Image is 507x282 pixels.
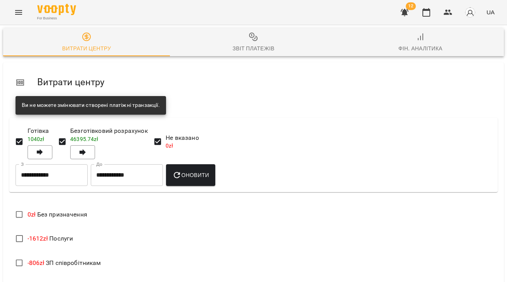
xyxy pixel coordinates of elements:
[22,98,160,112] div: Ви не можете змінювати створені платіжні транзакції.
[232,44,274,53] div: Звіт платежів
[28,126,52,136] span: Готівка
[28,235,48,242] span: -1612 zł
[70,126,148,136] span: Безготівковий розрахунок
[37,4,76,15] img: Voopty Logo
[28,211,36,218] span: 0 zł
[398,44,443,53] div: Фін. Аналітика
[28,259,44,267] span: -806 zł
[70,136,98,142] span: 46395.74 zł
[28,235,73,242] span: Послуги
[37,76,491,88] h5: Витрати центру
[406,2,416,10] span: 12
[166,133,199,143] span: Не вказано
[28,136,44,142] span: 1040 zł
[9,3,28,22] button: Menu
[486,8,495,16] span: UA
[166,143,173,149] span: 0 zł
[28,211,87,218] span: Без призначення
[28,145,52,159] button: Готівка1040zł
[70,145,95,159] button: Безготівковий розрахунок46395.74zł
[465,7,476,18] img: avatar_s.png
[28,259,101,267] span: ЗП співробітникам
[172,170,209,180] span: Оновити
[37,16,76,21] span: For Business
[166,164,215,186] button: Оновити
[62,44,111,53] div: Витрати центру
[483,5,498,19] button: UA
